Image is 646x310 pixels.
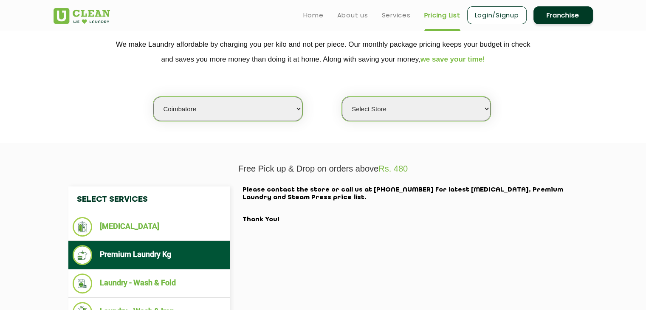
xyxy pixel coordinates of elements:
a: Franchise [533,6,593,24]
p: We make Laundry affordable by charging you per kilo and not per piece. Our monthly package pricin... [54,37,593,67]
a: About us [337,10,368,20]
li: [MEDICAL_DATA] [73,217,226,237]
img: Laundry - Wash & Fold [73,273,93,293]
img: UClean Laundry and Dry Cleaning [54,8,110,24]
li: Laundry - Wash & Fold [73,273,226,293]
h4: Select Services [68,186,230,213]
a: Home [303,10,324,20]
img: Dry Cleaning [73,217,93,237]
a: Services [382,10,411,20]
li: Premium Laundry Kg [73,245,226,265]
span: Rs. 480 [378,164,408,173]
span: we save your time! [420,55,485,63]
a: Pricing List [424,10,460,20]
p: Free Pick up & Drop on orders above [54,164,593,174]
img: Premium Laundry Kg [73,245,93,265]
h2: Please contact the store or call us at [PHONE_NUMBER] for latest [MEDICAL_DATA], Premium Laundry ... [243,186,578,224]
a: Login/Signup [467,6,527,24]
